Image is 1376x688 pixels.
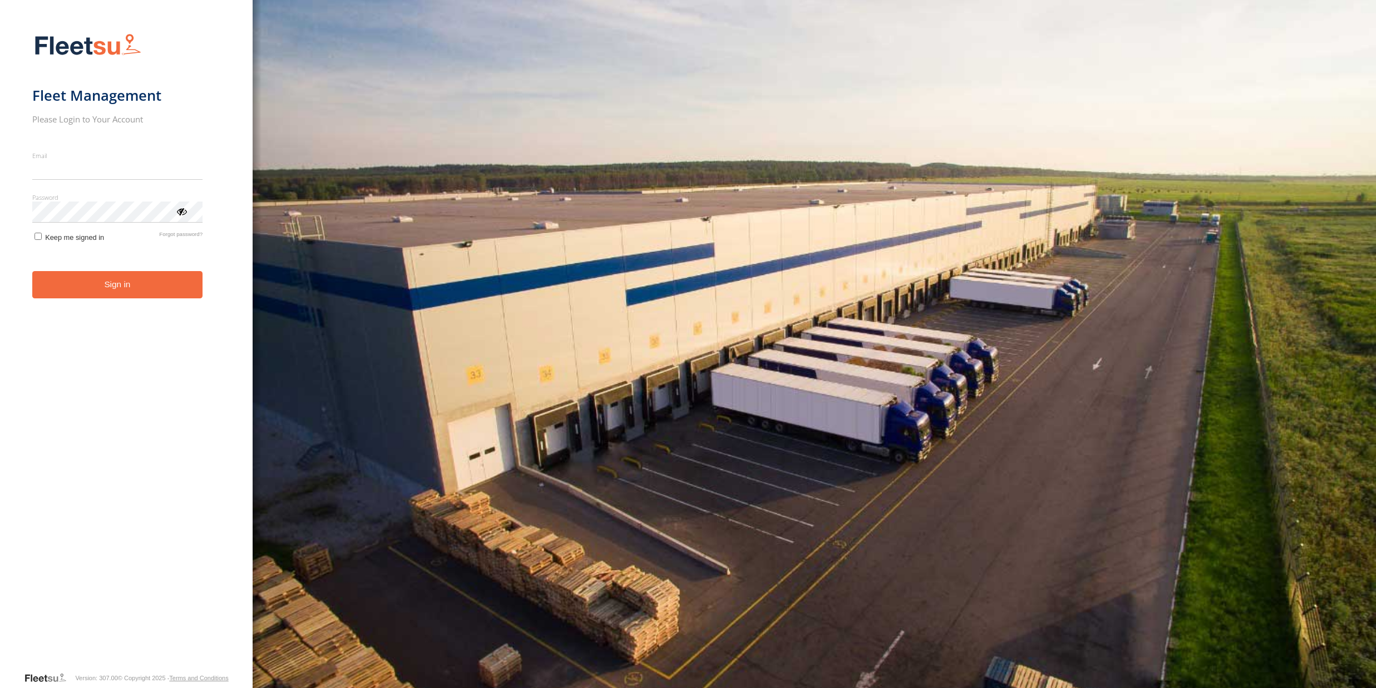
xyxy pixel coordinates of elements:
[32,86,203,105] h1: Fleet Management
[45,233,104,242] span: Keep me signed in
[32,271,203,298] button: Sign in
[169,675,228,681] a: Terms and Conditions
[32,151,203,160] label: Email
[75,675,117,681] div: Version: 307.00
[159,231,203,242] a: Forgot password?
[176,205,187,217] div: ViewPassword
[118,675,229,681] div: © Copyright 2025 -
[32,31,144,60] img: Fleetsu
[32,114,203,125] h2: Please Login to Your Account
[24,672,75,684] a: Visit our Website
[32,193,203,202] label: Password
[34,233,42,240] input: Keep me signed in
[32,27,221,671] form: main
